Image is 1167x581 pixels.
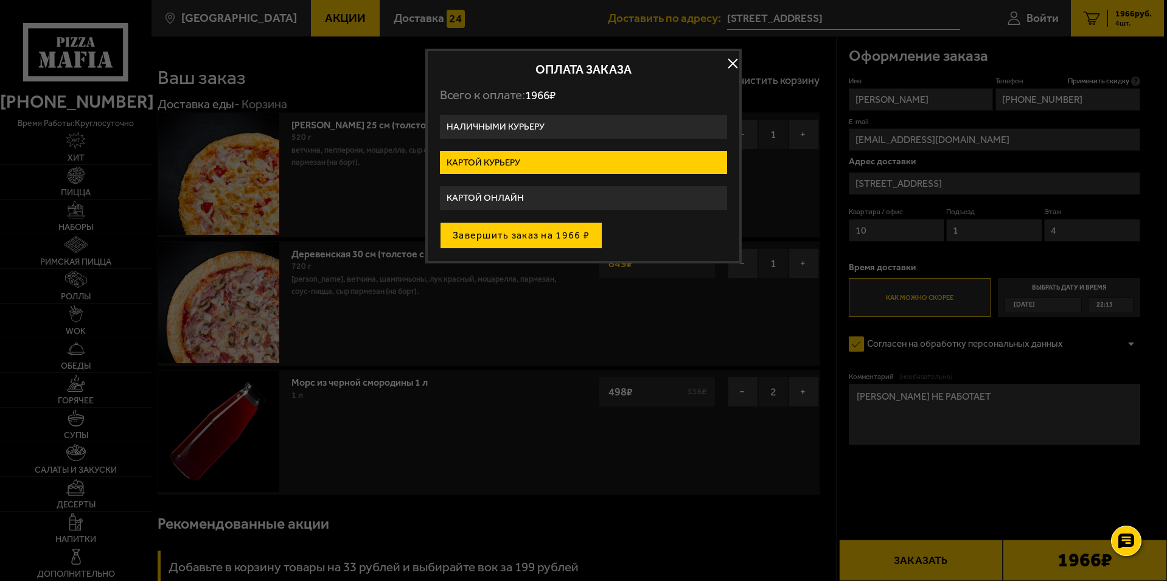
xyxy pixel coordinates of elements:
p: Всего к оплате: [440,88,727,103]
span: 1966 ₽ [525,88,556,102]
label: Наличными курьеру [440,115,727,139]
label: Картой курьеру [440,151,727,175]
button: Завершить заказ на 1966 ₽ [440,222,602,249]
h2: Оплата заказа [440,63,727,75]
label: Картой онлайн [440,186,727,210]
